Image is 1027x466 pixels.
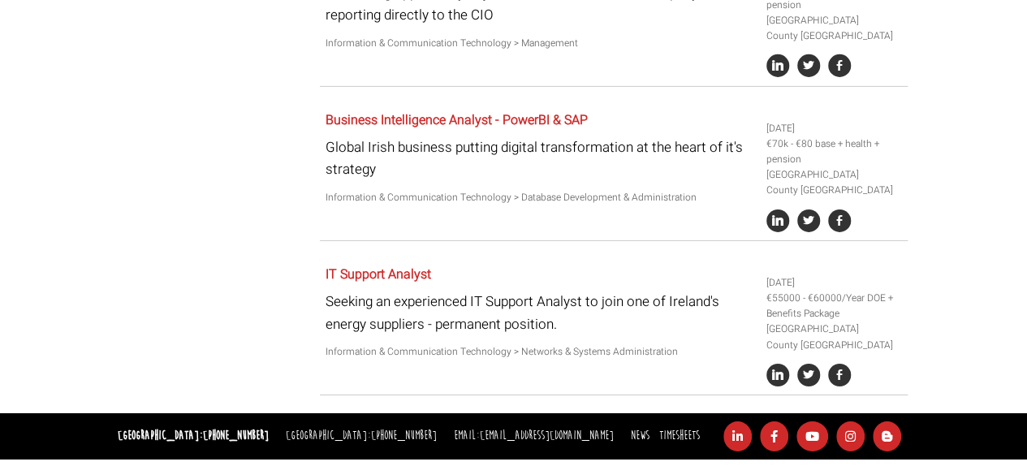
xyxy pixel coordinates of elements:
a: [EMAIL_ADDRESS][DOMAIN_NAME] [480,428,614,443]
li: [GEOGRAPHIC_DATA]: [282,425,441,448]
a: [PHONE_NUMBER] [203,428,269,443]
a: Business Intelligence Analyst - PowerBI & SAP [326,110,588,130]
li: Email: [450,425,618,448]
li: [GEOGRAPHIC_DATA] County [GEOGRAPHIC_DATA] [766,13,901,44]
a: Timesheets [659,428,700,443]
p: Information & Communication Technology > Networks & Systems Administration [326,344,754,360]
a: IT Support Analyst [326,265,431,284]
li: €55000 - €60000/Year DOE + Benefits Package [766,291,901,321]
p: Information & Communication Technology > Management [326,36,754,51]
li: [GEOGRAPHIC_DATA] County [GEOGRAPHIC_DATA] [766,167,901,198]
a: News [631,428,649,443]
p: Information & Communication Technology > Database Development & Administration [326,190,754,205]
p: Seeking an experienced IT Support Analyst to join one of Ireland's energy suppliers - permanent p... [326,291,754,334]
p: Global Irish business putting digital transformation at the heart of it's strategy [326,136,754,180]
a: [PHONE_NUMBER] [371,428,437,443]
li: [DATE] [766,275,901,291]
strong: [GEOGRAPHIC_DATA]: [118,428,269,443]
li: [DATE] [766,121,901,136]
li: [GEOGRAPHIC_DATA] County [GEOGRAPHIC_DATA] [766,321,901,352]
li: €70k - €80 base + health + pension [766,136,901,167]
